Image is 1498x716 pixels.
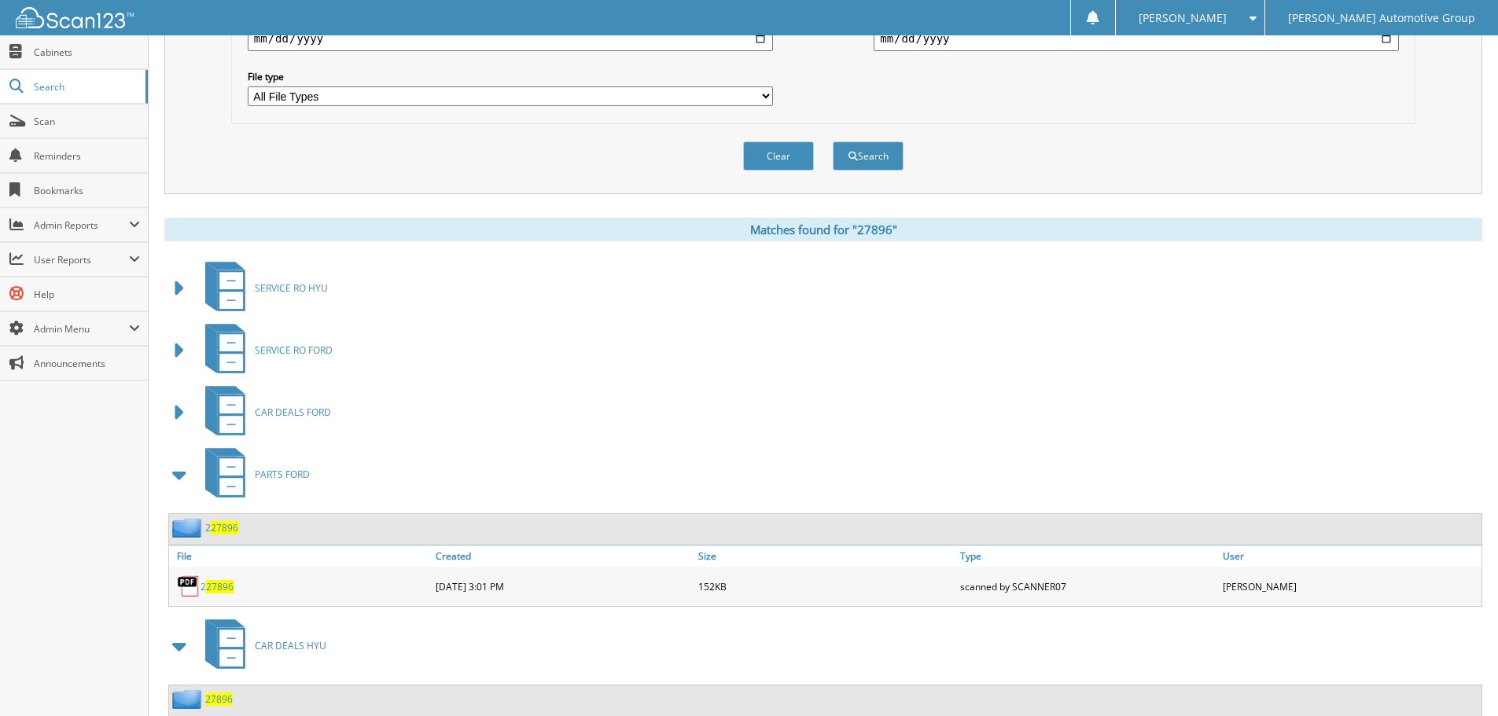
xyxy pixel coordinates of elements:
span: Admin Reports [34,218,129,232]
a: 227896 [205,521,238,534]
input: start [248,26,773,51]
a: Size [694,545,957,567]
a: PARTS FORD [196,443,310,505]
span: Bookmarks [34,184,140,197]
button: Search [833,141,904,171]
img: scan123-logo-white.svg [16,7,134,28]
div: scanned by SCANNER07 [956,571,1219,602]
span: SERVICE RO FORD [255,343,333,357]
a: Type [956,545,1219,567]
label: File type [248,70,773,83]
a: SERVICE RO FORD [196,319,333,381]
img: folder2.png [172,518,205,538]
div: 152KB [694,571,957,602]
span: Search [34,80,138,94]
span: Scan [34,115,140,128]
div: [PERSON_NAME] [1219,571,1481,602]
span: CAR DEALS FORD [255,406,331,419]
span: SERVICE RO HYU [255,281,328,295]
a: 227896 [201,580,234,593]
a: File [169,545,432,567]
span: PARTS FORD [255,468,310,481]
a: 27896 [205,692,233,706]
span: Cabinets [34,46,140,59]
a: CAR DEALS FORD [196,381,331,443]
span: [PERSON_NAME] Automotive Group [1288,13,1475,23]
span: [PERSON_NAME] [1139,13,1227,23]
input: end [874,26,1399,51]
a: Created [432,545,694,567]
iframe: Chat Widget [1419,641,1498,716]
img: folder2.png [172,689,205,709]
div: [DATE] 3:01 PM [432,571,694,602]
span: CAR DEALS HYU [255,639,326,652]
span: User Reports [34,253,129,266]
span: Help [34,288,140,301]
img: PDF.png [177,575,201,598]
a: SERVICE RO HYU [196,257,328,319]
span: 27896 [211,521,238,534]
div: Matches found for "27896" [164,218,1482,241]
a: User [1219,545,1481,567]
span: 27896 [206,580,234,593]
span: Reminders [34,149,140,163]
a: CAR DEALS HYU [196,615,326,677]
span: Announcements [34,357,140,370]
button: Clear [743,141,814,171]
span: Admin Menu [34,322,129,336]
